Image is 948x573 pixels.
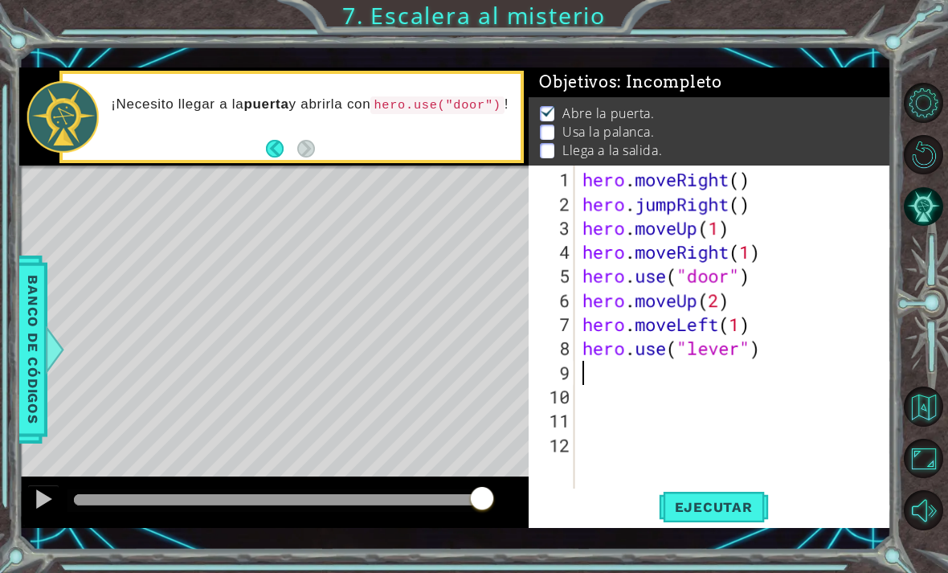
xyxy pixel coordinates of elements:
[905,381,948,432] a: Volver al mapa
[562,141,662,159] p: Llega a la salida.
[532,361,574,385] div: 9
[370,96,504,114] code: hero.use("door")
[27,485,59,518] button: ⌘ + P: Play
[266,140,297,158] button: Back
[532,385,574,409] div: 10
[532,313,574,337] div: 7
[659,489,769,525] button: Shift+Enter: Ejecutar el código.
[297,140,315,158] button: Next
[243,96,288,112] strong: puerta
[532,240,574,264] div: 4
[532,192,574,216] div: 2
[532,289,574,313] div: 6
[904,439,944,479] button: Maximizar navegador
[904,135,944,175] button: Reiniciar nivel
[904,186,944,227] button: Pista IA
[532,409,574,433] div: 11
[532,337,574,361] div: 8
[532,216,574,240] div: 3
[532,433,574,457] div: 12
[532,264,574,289] div: 5
[539,72,722,92] span: Objetivos
[111,96,509,114] p: ¡Necesito llegar a la y abrirla con !
[20,267,46,433] span: Banco de códigos
[904,387,944,427] button: Volver al mapa
[904,490,944,530] button: Sonido apagado
[617,72,721,92] span: : Incompleto
[532,168,574,192] div: 1
[562,123,654,141] p: Usa la palanca.
[562,104,654,122] p: Abre la puerta.
[904,83,944,123] button: Opciones de nivel
[659,499,769,515] span: Ejecutar
[540,104,556,117] img: Check mark for checkbox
